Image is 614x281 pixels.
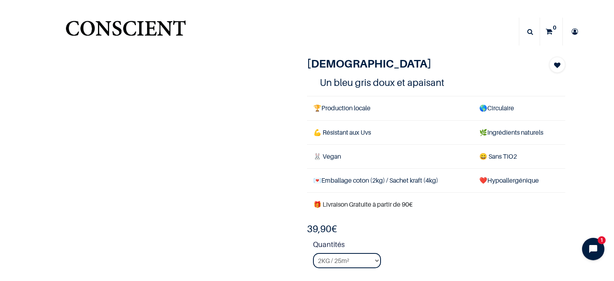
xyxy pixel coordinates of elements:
[320,76,552,89] h4: Un bleu gris doux et apaisant
[551,24,558,32] sup: 0
[473,120,565,144] td: Ingrédients naturels
[479,152,492,160] span: 😄 S
[473,144,565,168] td: ans TiO2
[307,223,337,235] b: €
[479,128,487,136] span: 🌿
[473,168,565,192] td: ❤️Hypoallergénique
[313,200,413,208] font: 🎁 Livraison Gratuite à partir de 90€
[473,96,565,120] td: Circulaire
[549,57,565,73] button: Add to wishlist
[307,96,473,120] td: Production locale
[307,223,331,235] span: 39,90
[313,176,321,184] span: 💌
[313,152,341,160] span: 🐰 Vegan
[313,239,565,253] strong: Quantités
[313,128,371,136] span: 💪 Résistant aux Uvs
[64,16,187,48] a: Logo of Conscient
[307,168,473,192] td: Emballage coton (2kg) / Sachet kraft (4kg)
[313,104,321,112] span: 🏆
[64,16,187,48] img: Conscient
[479,104,487,112] span: 🌎
[307,57,526,70] h1: [DEMOGRAPHIC_DATA]
[554,60,560,70] span: Add to wishlist
[540,18,562,46] a: 0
